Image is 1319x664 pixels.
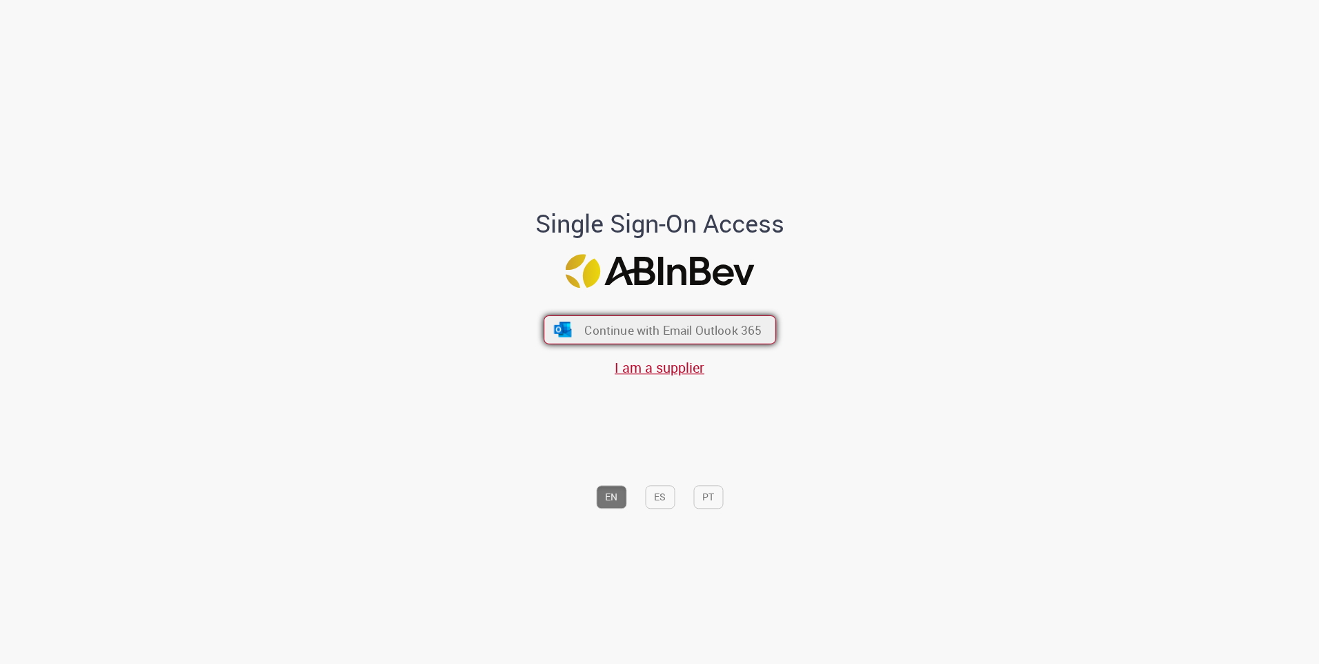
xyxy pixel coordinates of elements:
[565,254,754,288] img: Logo ABInBev
[544,315,776,344] button: ícone Azure/Microsoft 360 Continue with Email Outlook 365
[615,359,704,378] a: I am a supplier
[693,485,723,509] button: PT
[645,485,675,509] button: ES
[553,322,573,338] img: ícone Azure/Microsoft 360
[468,211,851,238] h1: Single Sign-On Access
[596,485,626,509] button: EN
[584,322,762,338] span: Continue with Email Outlook 365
